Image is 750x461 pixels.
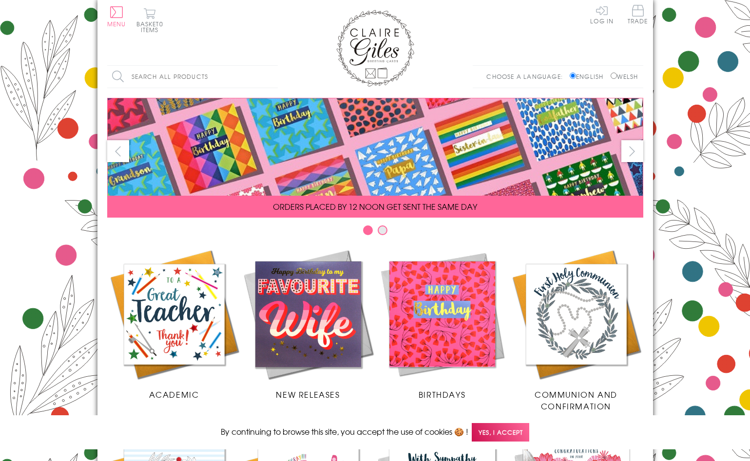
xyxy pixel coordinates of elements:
span: Communion and Confirmation [535,388,617,412]
span: ORDERS PLACED BY 12 NOON GET SENT THE SAME DAY [273,201,477,212]
span: Trade [628,5,648,24]
span: New Releases [276,388,340,400]
span: Yes, I accept [472,423,529,442]
input: English [570,73,576,79]
button: next [621,140,643,162]
a: Academic [107,247,241,400]
button: Basket0 items [136,8,163,33]
button: Menu [107,6,126,27]
span: Academic [149,388,199,400]
input: Search [268,66,278,88]
a: New Releases [241,247,375,400]
label: Welsh [611,72,638,81]
span: Menu [107,19,126,28]
button: Carousel Page 1 (Current Slide) [363,225,373,235]
a: Log In [590,5,614,24]
p: Choose a language: [486,72,568,81]
a: Trade [628,5,648,26]
button: prev [107,140,129,162]
button: Carousel Page 2 [378,225,387,235]
span: Birthdays [419,388,465,400]
label: English [570,72,608,81]
img: Claire Giles Greetings Cards [336,10,414,87]
a: Birthdays [375,247,509,400]
div: Carousel Pagination [107,225,643,240]
span: 0 items [141,19,163,34]
input: Search all products [107,66,278,88]
input: Welsh [611,73,617,79]
a: Communion and Confirmation [509,247,643,412]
